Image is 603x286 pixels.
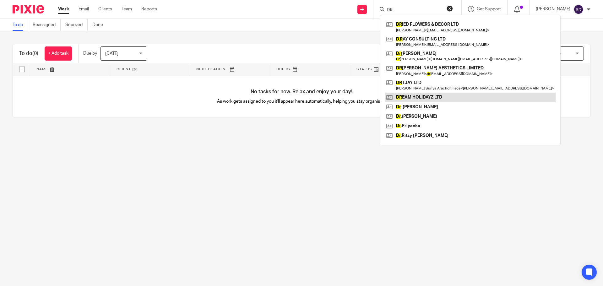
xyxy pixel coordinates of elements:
p: Due by [83,50,97,57]
a: Snoozed [65,19,88,31]
span: (0) [32,51,38,56]
a: Email [79,6,89,12]
a: To do [13,19,28,31]
a: Work [58,6,69,12]
p: [PERSON_NAME] [536,6,570,12]
span: [DATE] [105,51,118,56]
a: Reports [141,6,157,12]
a: Team [122,6,132,12]
a: Clients [98,6,112,12]
h1: To do [19,50,38,57]
a: Reassigned [33,19,61,31]
h4: No tasks for now. Relax and enjoy your day! [13,89,590,95]
img: svg%3E [573,4,584,14]
span: Get Support [477,7,501,11]
p: As work gets assigned to you it'll appear here automatically, helping you stay organised. [157,98,446,105]
a: + Add task [45,46,72,61]
a: Done [92,19,108,31]
input: Search [386,8,443,13]
img: Pixie [13,5,44,13]
button: Clear [447,5,453,12]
